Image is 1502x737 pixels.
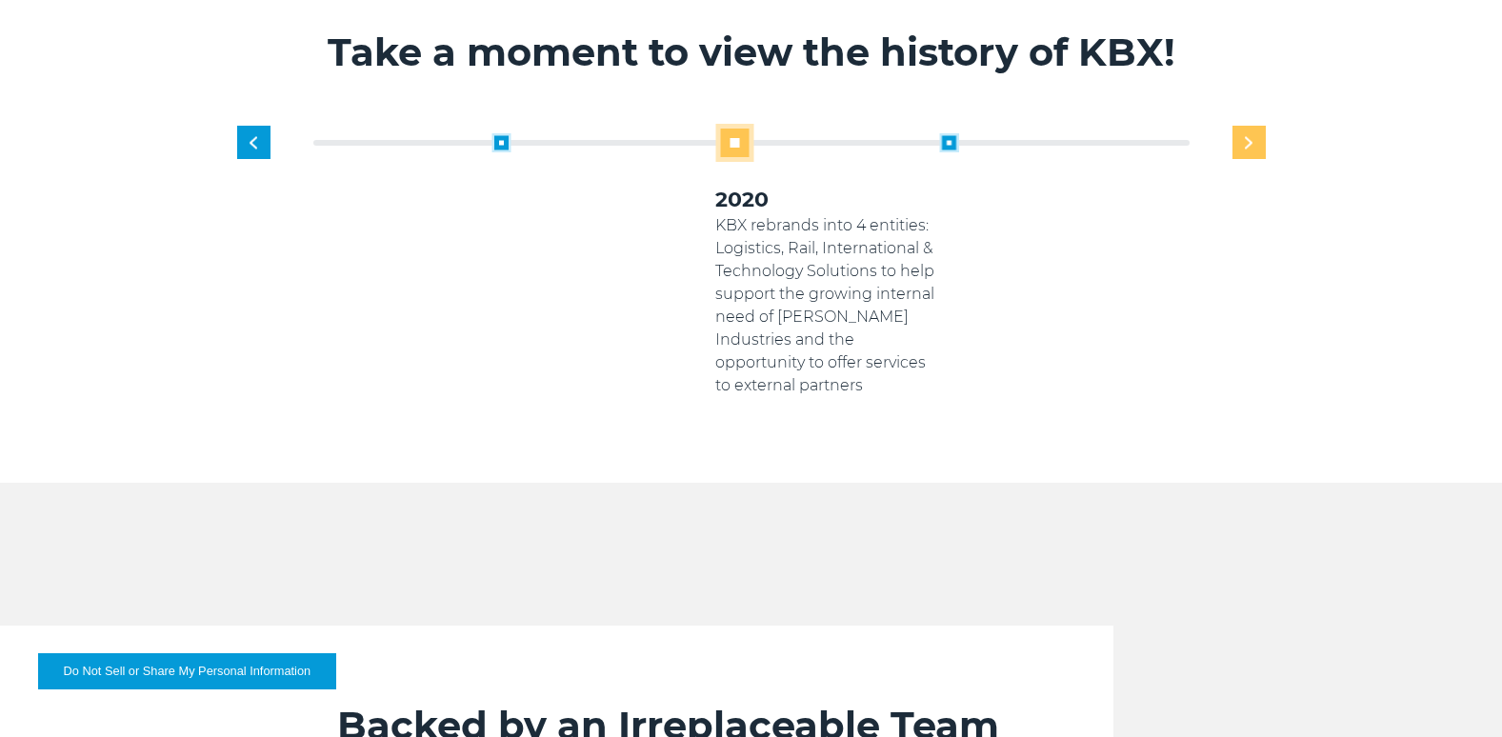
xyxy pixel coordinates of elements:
[1245,136,1252,149] img: next slide
[166,29,1337,76] h2: Take a moment to view the history of KBX!
[1232,126,1266,159] div: Next slide
[250,136,257,149] img: previous slide
[38,653,336,689] button: Do Not Sell or Share My Personal Information
[715,214,939,397] p: KBX rebrands into 4 entities: Logistics, Rail, International & Technology Solutions to help suppo...
[237,126,270,159] div: Previous slide
[1407,646,1502,737] iframe: Chat Widget
[715,186,939,214] h3: 2020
